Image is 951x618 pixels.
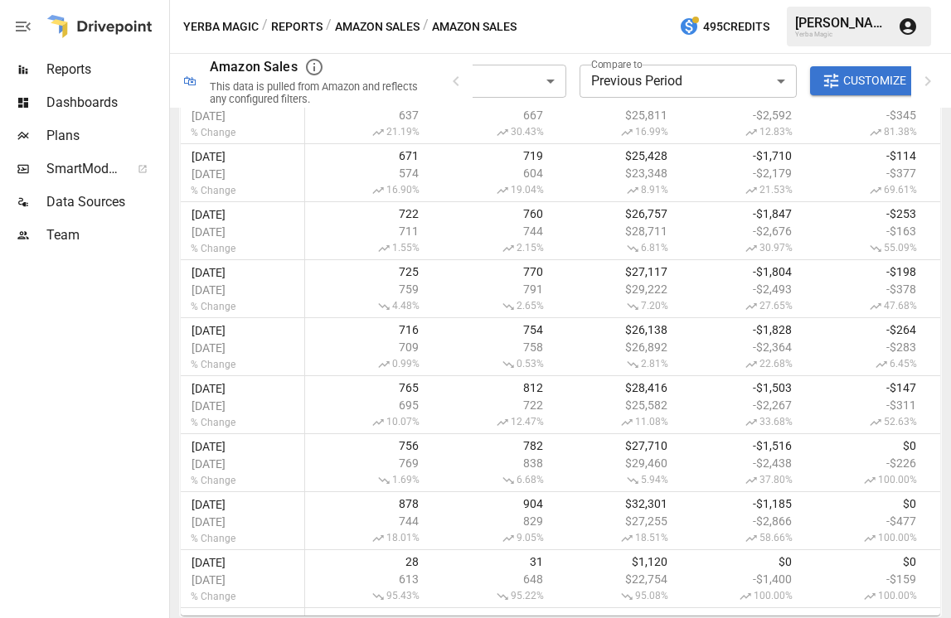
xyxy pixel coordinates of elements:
span: 812 [438,381,546,394]
span: 30.97% [687,242,794,255]
span: -$253 [811,207,919,220]
button: Yerba Magic [183,17,259,37]
span: -$283 [811,340,919,354]
span: -$1,847 [687,207,794,220]
span: 12.47% [438,416,546,429]
span: -$377 [811,167,919,180]
span: 744 [313,514,421,528]
span: [DATE] [189,150,296,163]
span: % Change [189,301,296,312]
span: % Change [189,359,296,370]
span: 648 [438,572,546,586]
span: [DATE] [189,324,296,337]
span: -$2,267 [687,398,794,412]
span: 2.65% [438,300,546,313]
span: 6.68% [438,474,546,487]
span: 716 [313,323,421,336]
span: 1.69% [313,474,421,487]
span: [DATE] [189,225,296,239]
span: [DATE] [189,573,296,587]
span: $0 [811,497,919,510]
span: -$2,676 [687,225,794,238]
span: % Change [189,533,296,544]
span: $27,710 [562,439,670,452]
button: Customize [810,66,918,96]
span: 9.05% [438,532,546,545]
span: % Change [189,185,296,196]
span: -$2,438 [687,456,794,470]
span: [DATE] [189,283,296,297]
div: / [262,17,268,37]
span: 604 [438,167,546,180]
span: 28 [313,555,421,568]
span: 5.94% [562,474,670,487]
span: Data Sources [46,192,166,212]
span: $25,811 [562,109,670,122]
span: 16.90% [313,184,421,197]
span: -$311 [811,398,919,412]
span: $27,117 [562,265,670,278]
span: 722 [438,398,546,412]
span: 770 [438,265,546,278]
span: -$1,185 [687,497,794,510]
label: Compare to [591,57,643,71]
span: 69.61% [811,184,919,197]
span: % Change [189,591,296,602]
span: 725 [313,265,421,278]
span: [DATE] [189,440,296,453]
span: 722 [313,207,421,220]
span: $32,301 [562,497,670,510]
span: 11.08% [562,416,670,429]
span: -$1,804 [687,265,794,278]
span: $0 [687,555,794,568]
span: 8.91% [562,184,670,197]
span: 904 [438,497,546,510]
span: 878 [313,497,421,510]
span: 18.51% [562,532,670,545]
span: -$1,400 [687,572,794,586]
button: Reports [271,17,323,37]
span: [DATE] [189,341,296,355]
span: 7.20% [562,300,670,313]
span: 756 [313,439,421,452]
span: 21.53% [687,184,794,197]
span: 10.07% [313,416,421,429]
span: 31 [438,555,546,568]
span: Team [46,225,166,245]
span: 6.81% [562,242,670,255]
span: 19.04% [438,184,546,197]
span: $25,428 [562,149,670,162]
span: -$2,179 [687,167,794,180]
div: Amazon Sales [210,59,298,75]
div: Yerba Magic [795,31,888,38]
span: -$2,592 [687,109,794,122]
span: % Change [189,417,296,428]
span: Reports [46,60,166,80]
span: 95.43% [313,590,421,603]
span: $0 [811,555,919,568]
span: 100.00% [811,532,919,545]
span: [DATE] [189,266,296,279]
span: 95.08% [562,590,670,603]
span: Dashboards [46,93,166,113]
span: -$345 [811,109,919,122]
span: SmartModel [46,159,119,179]
span: 2.15% [438,242,546,255]
span: ™ [119,157,130,177]
span: 1.55% [313,242,421,255]
span: [DATE] [189,399,296,413]
span: $26,892 [562,340,670,354]
span: $0 [811,439,919,452]
button: Amazon Sales [335,17,420,37]
span: $29,460 [562,456,670,470]
div: [PERSON_NAME] [795,15,888,31]
span: [DATE] [189,167,296,181]
span: 16.99% [562,126,670,139]
span: 744 [438,225,546,238]
span: [DATE] [189,515,296,529]
span: 37.80% [687,474,794,487]
span: 574 [313,167,421,180]
span: Plans [46,126,166,146]
span: 495 Credits [703,17,769,37]
span: % Change [189,127,296,138]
